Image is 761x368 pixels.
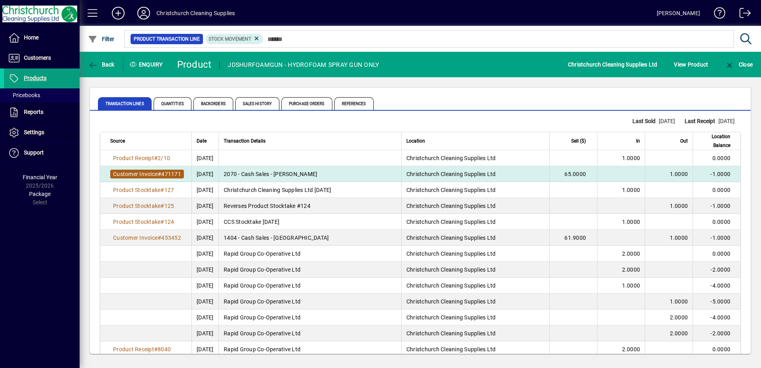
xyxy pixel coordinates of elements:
[24,129,44,135] span: Settings
[674,58,708,71] span: View Product
[670,171,688,177] span: 1.0000
[191,246,219,262] td: [DATE]
[406,235,496,241] span: Christchurch Cleaning Supplies Ltd
[113,219,160,225] span: Product Stocktake
[219,294,401,309] td: Rapid Group Co-Operative Ltd
[191,309,219,325] td: [DATE]
[549,166,597,182] td: 65.0000
[205,34,263,44] mat-chip: Product Transaction Type: Stock movement
[113,155,154,161] span: Product Receipt
[406,137,544,145] div: Location
[164,219,174,225] span: 124
[622,219,640,225] span: 1.0000
[154,155,158,161] span: #
[670,203,688,209] span: 1.0000
[219,278,401,294] td: Rapid Group Co-Operative Ltd
[693,246,740,262] td: 0.0000
[281,97,332,110] span: Purchase Orders
[113,235,158,241] span: Customer Invoice
[693,214,740,230] td: 0.0000
[8,92,40,98] span: Pricebooks
[693,182,740,198] td: 0.0000
[158,155,170,161] span: 2/10
[86,57,117,72] button: Back
[680,137,688,145] span: Out
[708,2,726,27] a: Knowledge Base
[123,58,171,71] div: Enquiry
[219,309,401,325] td: Rapid Group Co-Operative Ltd
[698,132,730,150] span: Location Balance
[219,246,401,262] td: Rapid Group Co-Operative Ltd
[177,58,212,71] div: Product
[80,57,123,72] app-page-header-button: Back
[24,34,39,41] span: Home
[86,32,117,46] button: Filter
[105,6,131,20] button: Add
[228,59,379,71] div: JDSHURFOAMGUN - HYDROFOAM SPRAY GUN ONLY
[88,61,115,68] span: Back
[693,150,740,166] td: 0.0000
[657,7,700,20] div: [PERSON_NAME]
[154,346,158,352] span: #
[725,61,753,68] span: Close
[632,117,659,125] span: Last Sold
[113,171,158,177] span: Customer Invoice
[113,203,160,209] span: Product Stocktake
[406,266,496,273] span: Christchurch Cleaning Supplies Ltd
[160,219,164,225] span: #
[134,35,200,43] span: Product Transaction Line
[164,187,174,193] span: 127
[672,57,710,72] button: View Product
[24,149,44,156] span: Support
[622,282,640,289] span: 1.0000
[224,137,265,145] span: Transaction Details
[110,217,177,226] a: Product Stocktake#124
[670,314,688,321] span: 2.0000
[154,97,191,110] span: Quantities
[191,230,219,246] td: [DATE]
[219,262,401,278] td: Rapid Group Co-Operative Ltd
[723,57,755,72] button: Close
[24,109,43,115] span: Reports
[693,294,740,309] td: -5.0000
[110,137,125,145] span: Source
[716,57,761,72] app-page-header-button: Close enquiry
[734,2,751,27] a: Logout
[191,325,219,341] td: [DATE]
[209,36,251,42] span: Stock movement
[670,298,688,305] span: 1.0000
[110,345,174,354] a: Product Receipt#8040
[636,137,640,145] span: In
[406,219,496,225] span: Christchurch Cleaning Supplies Ltd
[29,191,51,197] span: Package
[191,166,219,182] td: [DATE]
[693,166,740,182] td: -1.0000
[406,282,496,289] span: Christchurch Cleaning Supplies Ltd
[98,97,152,110] span: Transaction Lines
[88,36,115,42] span: Filter
[718,118,735,124] span: [DATE]
[161,171,181,177] span: 471171
[110,170,184,178] a: Customer Invoice#471171
[164,203,174,209] span: 125
[406,187,496,193] span: Christchurch Cleaning Supplies Ltd
[406,251,496,257] span: Christchurch Cleaning Supplies Ltd
[685,117,718,125] span: Last Receipt
[406,298,496,305] span: Christchurch Cleaning Supplies Ltd
[406,314,496,321] span: Christchurch Cleaning Supplies Ltd
[4,88,80,102] a: Pricebooks
[110,233,184,242] a: Customer Invoice#453452
[219,214,401,230] td: CCS Stocktake [DATE]
[219,198,401,214] td: Reverses Product Stocktake #124
[160,187,164,193] span: #
[110,202,177,210] a: Product Stocktake#125
[219,325,401,341] td: Rapid Group Co-Operative Ltd
[219,230,401,246] td: 1404 - Cash Sales - [GEOGRAPHIC_DATA]
[693,230,740,246] td: -1.0000
[156,7,235,20] div: Christchurch Cleaning Supplies
[235,97,279,110] span: Sales History
[197,137,207,145] span: Date
[566,57,660,72] button: Christchurch Cleaning Supplies Ltd
[622,251,640,257] span: 2.0000
[160,203,164,209] span: #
